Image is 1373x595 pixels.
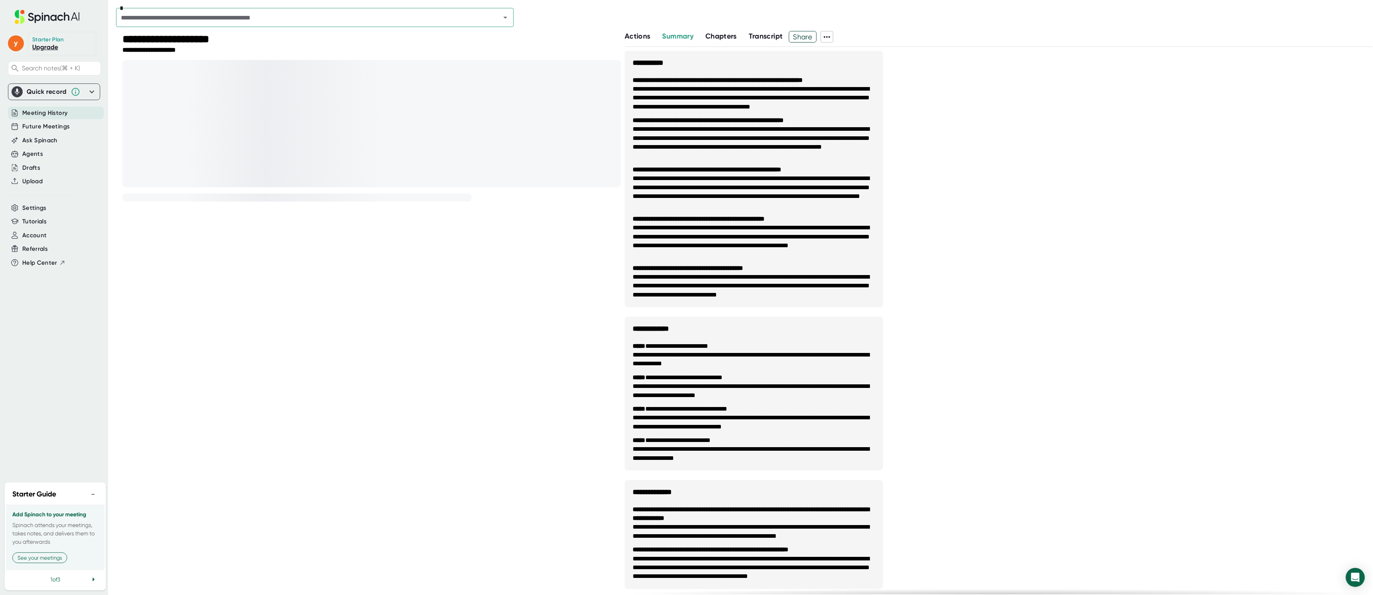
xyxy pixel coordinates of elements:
[27,88,67,96] div: Quick record
[12,552,67,563] button: See your meetings
[22,244,48,254] button: Referrals
[705,31,737,42] button: Chapters
[88,488,98,500] button: −
[22,177,43,186] button: Upload
[12,84,97,100] div: Quick record
[8,35,24,51] span: y
[12,489,56,500] h2: Starter Guide
[12,521,98,546] p: Spinach attends your meetings, takes notes, and delivers them to you afterwards
[22,122,70,131] button: Future Meetings
[749,31,783,42] button: Transcript
[22,204,47,213] button: Settings
[749,32,783,41] span: Transcript
[12,512,98,518] h3: Add Spinach to your meeting
[789,30,817,44] span: Share
[625,31,650,42] button: Actions
[32,43,58,51] a: Upgrade
[32,36,64,43] div: Starter Plan
[500,12,511,23] button: Open
[22,258,57,267] span: Help Center
[662,32,693,41] span: Summary
[22,149,43,159] button: Agents
[22,258,66,267] button: Help Center
[22,109,68,118] button: Meeting History
[1346,568,1365,587] div: Open Intercom Messenger
[22,163,40,172] button: Drafts
[22,231,47,240] button: Account
[662,31,693,42] button: Summary
[625,32,650,41] span: Actions
[705,32,737,41] span: Chapters
[22,136,58,145] button: Ask Spinach
[22,64,80,72] span: Search notes (⌘ + K)
[789,31,817,43] button: Share
[22,217,47,226] button: Tutorials
[50,576,60,583] span: 1 of 3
